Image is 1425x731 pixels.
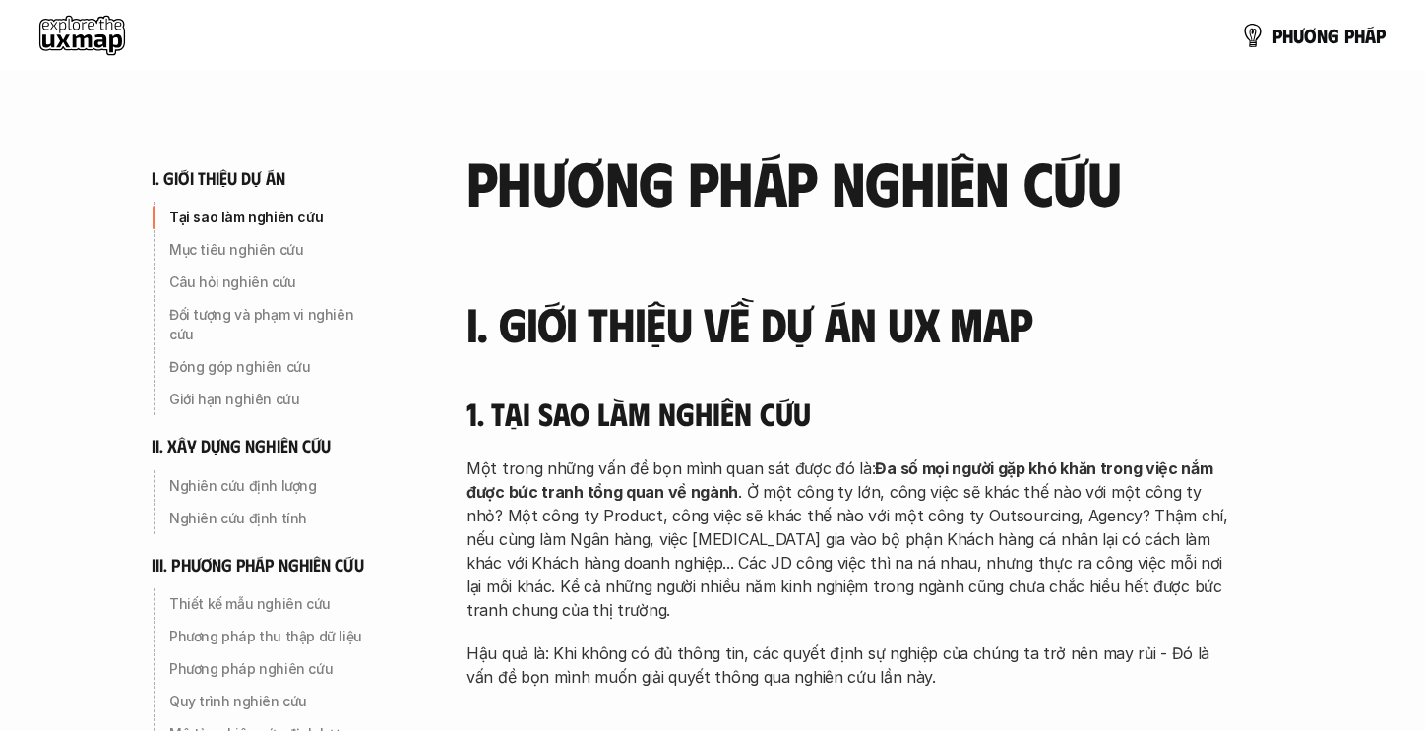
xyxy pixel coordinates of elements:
[152,653,388,685] a: Phương pháp nghiên cứu
[169,509,380,528] p: Nghiên cứu định tính
[152,167,285,190] h6: i. giới thiệu dự án
[1376,25,1386,46] span: p
[169,627,380,646] p: Phương pháp thu thập dữ liệu
[152,351,388,383] a: Đóng góp nghiên cứu
[466,298,1234,350] h3: I. Giới thiệu về dự án UX Map
[1282,25,1293,46] span: h
[1241,16,1386,55] a: phươngpháp
[152,588,388,620] a: Thiết kế mẫu nghiên cứu
[466,641,1234,689] p: Hậu quả là: Khi không có đủ thông tin, các quyết định sự nghiệp của chúng ta trở nên may rủi - Đó...
[169,208,380,227] p: Tại sao làm nghiên cứu
[169,390,380,409] p: Giới hạn nghiên cứu
[466,395,1234,432] h4: 1. Tại sao làm nghiên cứu
[152,621,388,652] a: Phương pháp thu thập dữ liệu
[152,234,388,266] a: Mục tiêu nghiên cứu
[169,273,380,292] p: Câu hỏi nghiên cứu
[152,435,331,457] h6: ii. xây dựng nghiên cứu
[169,476,380,496] p: Nghiên cứu định lượng
[169,305,380,344] p: Đối tượng và phạm vi nghiên cứu
[169,692,380,711] p: Quy trình nghiên cứu
[466,148,1234,214] h2: phương pháp nghiên cứu
[169,659,380,679] p: Phương pháp nghiên cứu
[1272,25,1282,46] span: p
[1354,25,1365,46] span: h
[152,267,388,298] a: Câu hỏi nghiên cứu
[152,384,388,415] a: Giới hạn nghiên cứu
[152,470,388,502] a: Nghiên cứu định lượng
[1293,25,1304,46] span: ư
[1304,25,1317,46] span: ơ
[152,503,388,534] a: Nghiên cứu định tính
[152,554,364,577] h6: iii. phương pháp nghiên cứu
[1328,25,1339,46] span: g
[152,202,388,233] a: Tại sao làm nghiên cứu
[169,240,380,260] p: Mục tiêu nghiên cứu
[169,357,380,377] p: Đóng góp nghiên cứu
[1317,25,1328,46] span: n
[1365,25,1376,46] span: á
[152,686,388,717] a: Quy trình nghiên cứu
[152,299,388,350] a: Đối tượng và phạm vi nghiên cứu
[1344,25,1354,46] span: p
[466,457,1234,622] p: Một trong những vấn đề bọn mình quan sát được đó là: . Ở một công ty lớn, công việc sẽ khác thế n...
[169,594,380,614] p: Thiết kế mẫu nghiên cứu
